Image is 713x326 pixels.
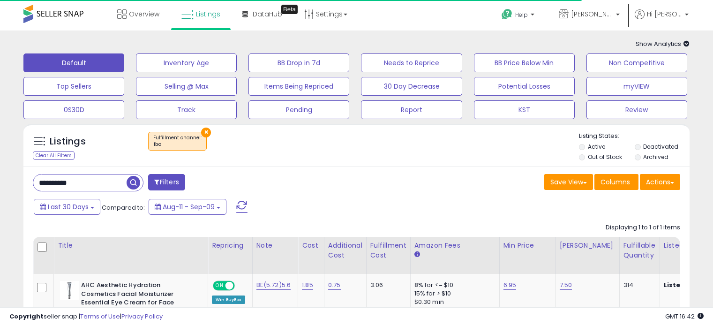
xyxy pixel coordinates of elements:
span: Compared to: [102,203,145,212]
button: myVIEW [586,77,687,96]
span: Listings [196,9,220,19]
span: Help [515,11,528,19]
button: Last 30 Days [34,199,100,215]
button: Potential Losses [474,77,575,96]
button: Needs to Reprice [361,53,462,72]
button: Report [361,100,462,119]
div: 3.06 [370,281,403,289]
div: Note [256,241,294,250]
b: Listed Price: [664,281,706,289]
label: Archived [643,153,668,161]
span: 2025-10-10 16:42 GMT [665,312,704,321]
a: Help [494,1,544,30]
button: Columns [594,174,638,190]
div: Min Price [503,241,552,250]
button: 30 Day Decrease [361,77,462,96]
div: fba [153,141,202,148]
button: BB Drop in 7d [248,53,349,72]
span: Columns [600,177,630,187]
div: Additional Cost [328,241,362,260]
label: Deactivated [643,143,678,151]
a: BE(5.72)5.6 [256,281,291,290]
a: 7.50 [560,281,572,290]
button: Aug-11 - Sep-09 [149,199,226,215]
div: 314 [623,281,653,289]
button: Default [23,53,124,72]
span: OFF [233,282,248,290]
span: Hi [PERSON_NAME] [647,9,682,19]
strong: Copyright [9,312,44,321]
div: Cost [302,241,320,250]
button: Non Competitive [586,53,687,72]
div: seller snap | | [9,312,163,321]
span: Last 30 Days [48,202,89,212]
button: Pending [248,100,349,119]
label: Active [588,143,605,151]
div: Win BuyBox [212,296,245,304]
span: [PERSON_NAME] Beauty [571,9,613,19]
a: Privacy Policy [121,312,163,321]
button: Items Being Repriced [248,77,349,96]
button: Review [586,100,687,119]
div: Repricing [212,241,248,250]
button: 0S30D [23,100,124,119]
p: Listing States: [579,132,690,141]
div: 8% for <= $10 [414,281,492,289]
h5: Listings [50,135,86,148]
div: $0.30 min [414,298,492,306]
button: KST [474,100,575,119]
div: 15% for > $10 [414,289,492,298]
small: Amazon Fees. [414,250,420,259]
div: Clear All Filters [33,151,75,160]
div: Displaying 1 to 1 of 1 items [606,223,680,232]
a: 1.85 [302,281,313,290]
a: 0.75 [328,281,341,290]
span: Aug-11 - Sep-09 [163,202,215,212]
div: [PERSON_NAME] [560,241,615,250]
button: Selling @ Max [136,77,237,96]
span: Show Analytics [636,39,690,48]
div: Tooltip anchor [281,5,298,14]
button: Filters [148,174,185,190]
span: ON [214,282,225,290]
label: Out of Stock [588,153,622,161]
span: Overview [129,9,159,19]
button: Track [136,100,237,119]
button: Inventory Age [136,53,237,72]
div: Amazon Fees [414,241,495,250]
button: Save View [544,174,593,190]
button: × [201,128,211,137]
i: Get Help [501,8,513,20]
button: Actions [640,174,680,190]
button: BB Price Below Min [474,53,575,72]
div: Fulfillable Quantity [623,241,656,260]
img: 31SQfgRN-BL._SL40_.jpg [60,281,79,300]
span: Fulfillment channel : [153,134,202,148]
button: Top Sellers [23,77,124,96]
div: Fulfillment Cost [370,241,406,260]
a: Terms of Use [80,312,120,321]
a: 6.95 [503,281,517,290]
a: Hi [PERSON_NAME] [635,9,689,30]
div: Title [58,241,204,250]
span: DataHub [253,9,282,19]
